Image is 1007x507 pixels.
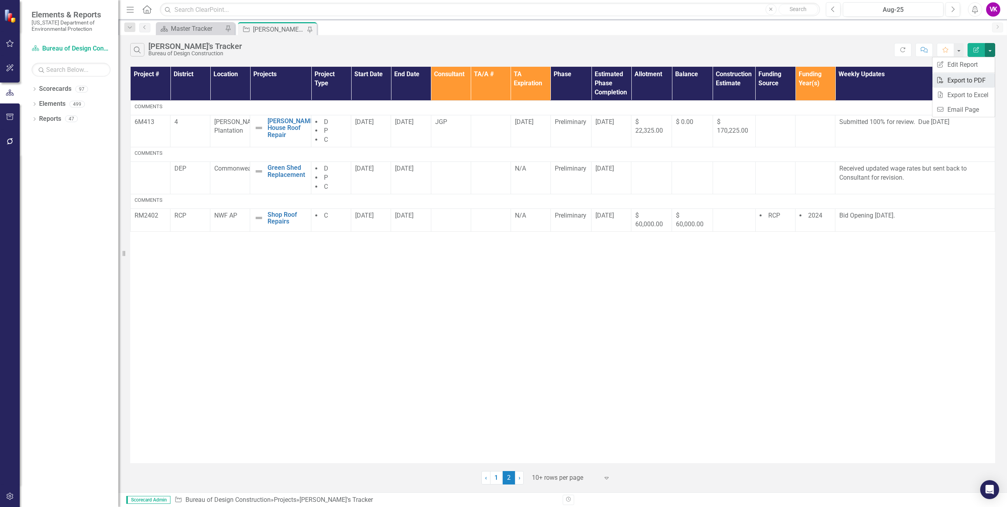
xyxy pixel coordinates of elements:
[324,136,328,143] span: C
[932,102,995,117] a: Email Page
[351,162,391,194] td: Double-Click to Edit
[214,212,237,219] span: NWF AP
[471,208,511,232] td: Double-Click to Edit
[672,115,713,147] td: Double-Click to Edit
[131,208,170,232] td: Double-Click to Edit
[515,118,533,126] span: [DATE]
[932,88,995,102] a: Export to Excel
[268,118,315,139] a: [PERSON_NAME] House Roof Repair
[4,9,18,23] img: ClearPoint Strategy
[355,118,374,126] span: [DATE]
[355,165,374,172] span: [DATE]
[170,208,210,232] td: Double-Click to Edit
[324,127,328,134] span: P
[471,115,511,147] td: Double-Click to Edit
[311,115,351,147] td: Double-Click to Edit
[635,118,663,135] span: $ 22,325.00
[431,162,471,194] td: Double-Click to Edit
[210,162,250,194] td: Double-Click to Edit
[431,208,471,232] td: Double-Click to Edit
[135,103,991,110] div: Comments
[135,150,991,157] div: Comments
[431,115,471,147] td: Double-Click to Edit
[131,100,995,115] td: Double-Click to Edit
[391,162,431,194] td: Double-Click to Edit
[214,118,262,135] span: [PERSON_NAME] Plantation
[351,115,391,147] td: Double-Click to Edit
[170,115,210,147] td: Double-Click to Edit
[790,6,807,12] span: Search
[595,118,614,126] span: [DATE]
[471,162,511,194] td: Double-Click to Edit
[631,208,672,232] td: Double-Click to Edit
[555,212,586,219] span: Preliminary
[932,57,995,72] a: Edit Report
[672,162,713,194] td: Double-Click to Edit
[69,101,85,107] div: 499
[391,208,431,232] td: Double-Click to Edit
[515,211,547,220] div: N/A
[395,212,414,219] span: [DATE]
[435,118,467,127] p: JGP
[980,480,999,499] div: Open Intercom Messenger
[311,208,351,232] td: Double-Click to Edit
[835,115,995,147] td: Double-Click to Edit
[299,496,373,503] div: [PERSON_NAME]'s Tracker
[835,162,995,194] td: Double-Click to Edit
[174,165,186,172] span: DEP
[839,211,991,220] p: Bid Opening [DATE].
[932,73,995,88] a: Export to PDF
[171,24,223,34] div: Master Tracker
[39,115,61,124] a: Reports
[324,165,328,172] span: D
[254,213,264,223] img: Not Defined
[672,208,713,232] td: Double-Click to Edit
[135,118,166,127] p: 6M413
[631,162,672,194] td: Double-Click to Edit
[351,208,391,232] td: Double-Click to Edit
[676,212,704,228] span: $ 60,000.00
[32,19,110,32] small: [US_STATE] Department of Environmental Protection
[395,118,414,126] span: [DATE]
[32,10,110,19] span: Elements & Reports
[795,162,835,194] td: Double-Click to Edit
[324,183,328,190] span: C
[185,496,271,503] a: Bureau of Design Construction
[214,165,258,172] span: Commonwealth
[713,208,755,232] td: Double-Click to Edit
[835,208,995,232] td: Double-Click to Edit
[713,115,755,147] td: Double-Click to Edit
[779,4,818,15] button: Search
[250,162,311,194] td: Double-Click to Edit Right Click for Context Menu
[631,115,672,147] td: Double-Click to Edit
[75,86,88,92] div: 97
[839,164,991,182] p: Received updated wage rates but sent back to Consultant for revision.
[986,2,1000,17] button: VK
[550,162,591,194] td: Double-Click to Edit
[511,162,550,194] td: Double-Click to Edit
[515,164,547,173] div: N/A
[174,118,178,126] span: 4
[391,115,431,147] td: Double-Click to Edit
[210,115,250,147] td: Double-Click to Edit
[839,118,991,127] p: Submitted 100% for review. Due [DATE]
[808,212,822,219] span: 2024
[555,118,586,126] span: Preliminary
[591,208,631,232] td: Double-Click to Edit
[32,44,110,53] a: Bureau of Design Construction
[591,115,631,147] td: Double-Click to Edit
[511,208,550,232] td: Double-Click to Edit
[174,212,186,219] span: RCP
[843,2,943,17] button: Aug-25
[254,123,264,133] img: Not Defined
[131,194,995,208] td: Double-Click to Edit
[174,496,557,505] div: » »
[635,212,663,228] span: $ 60,000.00
[595,165,614,172] span: [DATE]
[503,471,515,484] span: 2
[148,51,242,56] div: Bureau of Design Construction
[795,115,835,147] td: Double-Click to Edit
[717,118,748,135] span: $ 170,225.00
[485,474,487,481] span: ‹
